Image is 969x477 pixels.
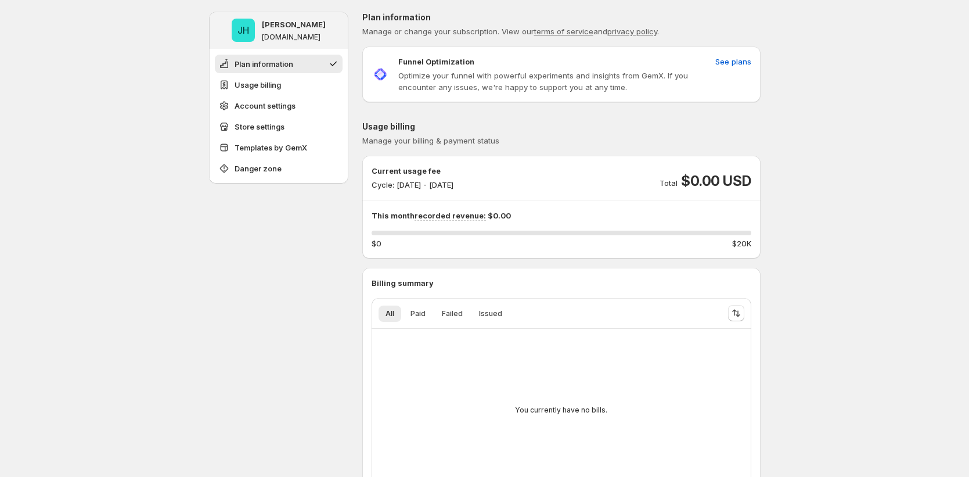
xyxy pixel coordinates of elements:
span: Templates by GemX [235,142,307,153]
span: Manage your billing & payment status [362,136,499,145]
p: This month $0.00 [372,210,751,221]
span: $20K [732,238,751,249]
span: Usage billing [235,79,281,91]
p: You currently have no bills. [515,406,607,415]
span: Paid [410,309,426,318]
button: Usage billing [215,76,343,94]
button: Sort the results [728,305,744,321]
p: Current usage fee [372,165,453,177]
button: Danger zone [215,159,343,178]
p: Usage billing [362,121,761,132]
button: Templates by GemX [215,138,343,157]
span: Failed [442,309,463,318]
p: Funnel Optimization [398,56,474,67]
span: Jena Hoang [232,19,255,42]
span: See plans [715,56,751,67]
p: [PERSON_NAME] [262,19,326,30]
p: Optimize your funnel with powerful experiments and insights from GemX. If you encounter any issue... [398,70,711,93]
span: Plan information [235,58,293,70]
p: Total [660,177,678,189]
span: All [386,309,394,318]
button: Store settings [215,117,343,136]
text: JH [237,24,249,36]
p: Cycle: [DATE] - [DATE] [372,179,453,191]
p: [DOMAIN_NAME] [262,33,320,42]
button: Plan information [215,55,343,73]
p: Billing summary [372,277,751,289]
span: recorded revenue: [415,211,486,221]
button: Account settings [215,96,343,115]
a: terms of service [534,27,593,36]
a: privacy policy [607,27,657,36]
span: Store settings [235,121,284,132]
p: Plan information [362,12,761,23]
span: Danger zone [235,163,282,174]
span: Account settings [235,100,296,112]
span: Issued [479,309,502,318]
img: Funnel Optimization [372,66,389,83]
span: $0.00 USD [681,172,751,191]
span: $0 [372,238,381,249]
span: Manage or change your subscription. View our and . [362,27,659,36]
button: See plans [708,52,758,71]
